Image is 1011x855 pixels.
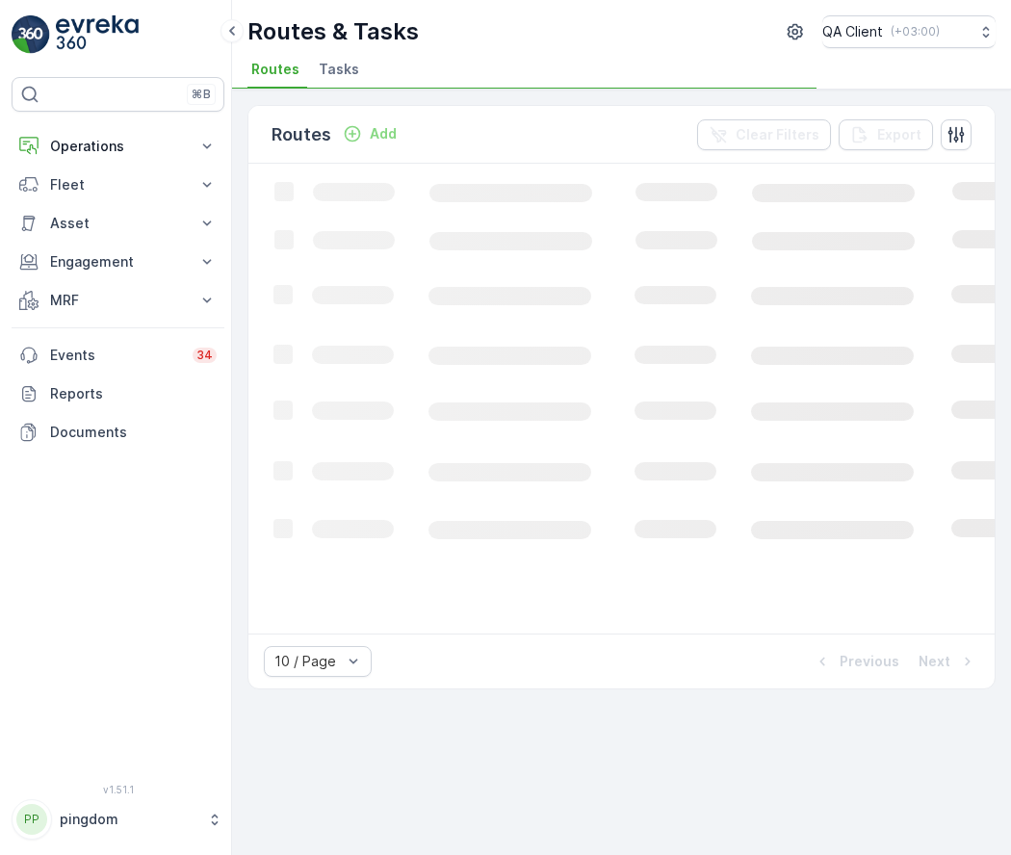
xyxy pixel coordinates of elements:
[335,122,404,145] button: Add
[919,652,950,671] p: Next
[12,336,224,375] a: Events34
[247,16,419,47] p: Routes & Tasks
[822,15,996,48] button: QA Client(+03:00)
[60,810,197,829] p: pingdom
[319,60,359,79] span: Tasks
[12,127,224,166] button: Operations
[12,166,224,204] button: Fleet
[12,413,224,452] a: Documents
[370,124,397,143] p: Add
[251,60,299,79] span: Routes
[822,22,883,41] p: QA Client
[272,121,331,148] p: Routes
[16,804,47,835] div: PP
[12,281,224,320] button: MRF
[12,799,224,840] button: PPpingdom
[50,214,186,233] p: Asset
[697,119,831,150] button: Clear Filters
[50,384,217,403] p: Reports
[839,119,933,150] button: Export
[56,15,139,54] img: logo_light-DOdMpM7g.png
[12,243,224,281] button: Engagement
[50,346,181,365] p: Events
[196,348,213,363] p: 34
[12,204,224,243] button: Asset
[192,87,211,102] p: ⌘B
[840,652,899,671] p: Previous
[12,375,224,413] a: Reports
[877,125,921,144] p: Export
[12,784,224,795] span: v 1.51.1
[811,650,901,673] button: Previous
[50,137,186,156] p: Operations
[50,291,186,310] p: MRF
[50,175,186,194] p: Fleet
[50,423,217,442] p: Documents
[50,252,186,272] p: Engagement
[12,15,50,54] img: logo
[891,24,940,39] p: ( +03:00 )
[917,650,979,673] button: Next
[736,125,819,144] p: Clear Filters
